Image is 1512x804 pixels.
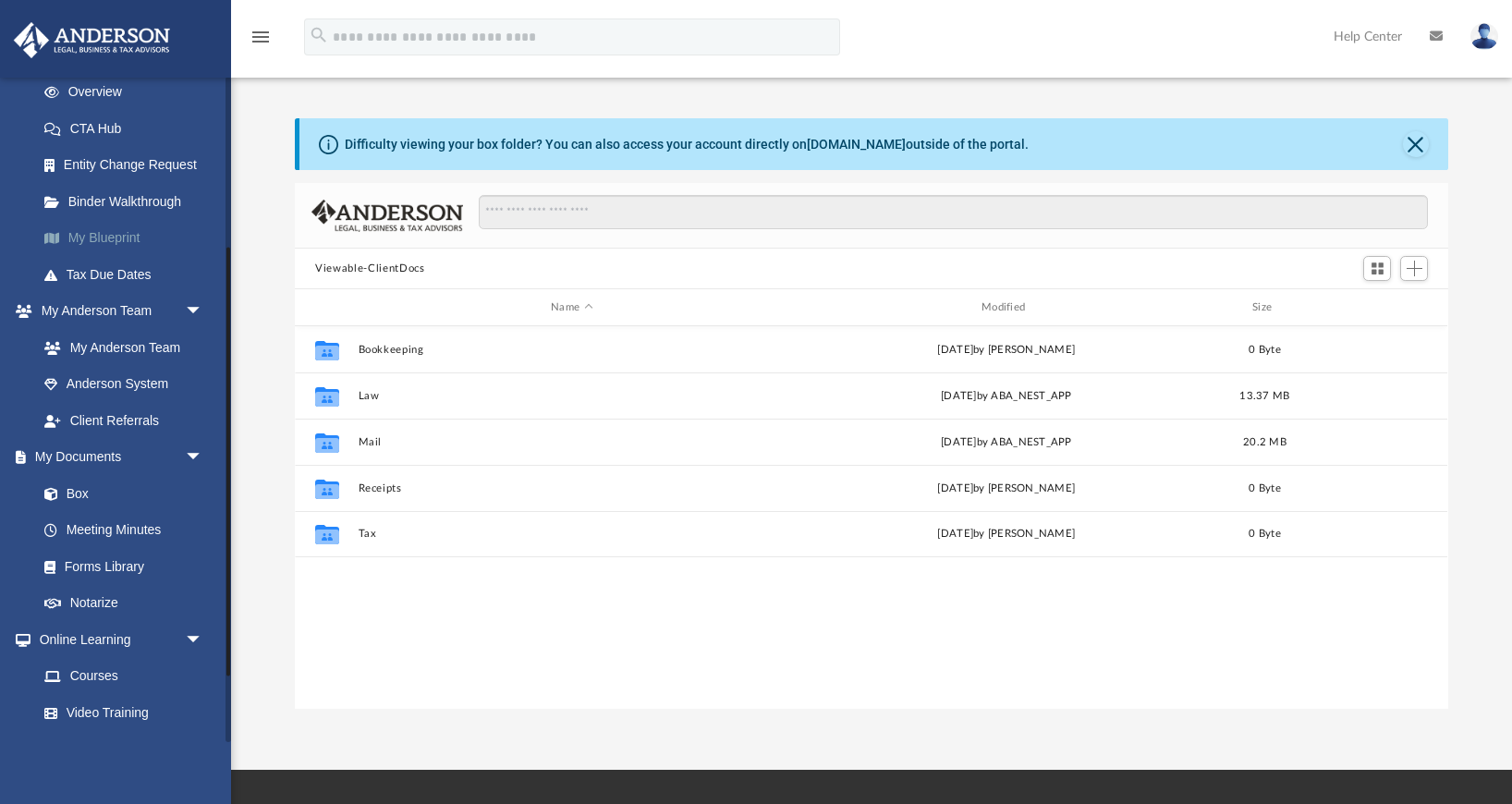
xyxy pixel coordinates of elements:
a: Overview [26,74,231,111]
div: [DATE] by ABA_NEST_APP [793,388,1220,405]
i: menu [250,26,272,48]
div: grid [295,326,1447,710]
a: CTA Hub [26,110,231,147]
a: Resources [26,731,222,768]
a: Entity Change Request [26,147,231,184]
a: My Documentsarrow_drop_down [13,439,222,476]
div: Difficulty viewing your box folder? You can also access your account directly on outside of the p... [345,135,1029,154]
span: arrow_drop_down [185,621,222,659]
div: Name [358,299,785,316]
span: arrow_drop_down [185,439,222,477]
a: Tax Due Dates [26,256,231,293]
div: id [1311,299,1440,316]
span: 0 Byte [1250,483,1282,493]
button: Bookkeeping [359,344,786,356]
a: menu [250,35,272,48]
button: Law [359,390,786,402]
span: 20.2 MB [1243,437,1286,447]
i: search [309,25,329,45]
a: Anderson System [26,366,222,403]
a: Notarize [26,585,222,622]
a: My Anderson Team [26,329,213,366]
div: [DATE] by [PERSON_NAME] [793,481,1220,497]
a: Forms Library [26,548,213,585]
div: [DATE] by ABA_NEST_APP [793,434,1220,451]
a: My Anderson Teamarrow_drop_down [13,293,222,330]
img: Anderson Advisors Platinum Portal [8,22,176,58]
img: User Pic [1470,23,1498,50]
span: 0 Byte [1250,529,1282,539]
div: id [303,299,349,316]
span: 13.37 MB [1240,391,1290,401]
div: [DATE] by [PERSON_NAME] [793,342,1220,359]
span: arrow_drop_down [185,293,222,331]
div: Size [1228,299,1302,316]
button: Close [1403,131,1429,157]
input: Search files and folders [479,195,1428,230]
button: Receipts [359,482,786,494]
button: Tax [359,528,786,540]
button: Add [1400,256,1428,282]
a: Box [26,475,213,512]
a: Meeting Minutes [26,512,222,549]
div: [DATE] by [PERSON_NAME] [793,526,1220,542]
button: Mail [359,436,786,448]
div: Modified [793,299,1220,316]
button: Viewable-ClientDocs [315,261,424,277]
a: Binder Walkthrough [26,183,231,220]
a: Video Training [26,694,213,731]
a: Client Referrals [26,402,222,439]
span: 0 Byte [1250,345,1282,355]
a: Online Learningarrow_drop_down [13,621,222,658]
a: My Blueprint [26,220,231,257]
button: Switch to Grid View [1363,256,1391,282]
a: [DOMAIN_NAME] [807,137,906,152]
a: Courses [26,658,222,695]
